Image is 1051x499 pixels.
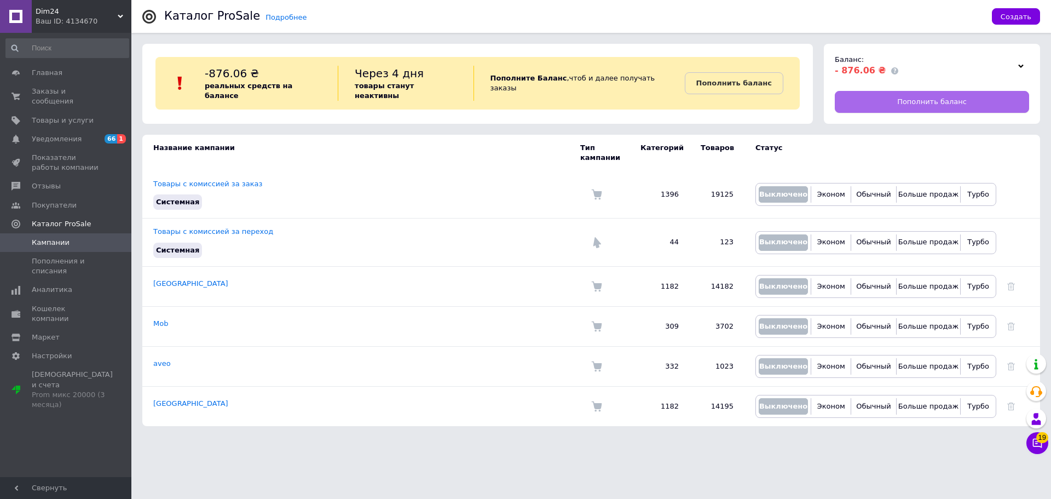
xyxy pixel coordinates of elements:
[992,8,1040,25] button: Создать
[817,322,845,330] span: Эконом
[898,402,958,410] span: Больше продаж
[814,398,848,415] button: Эконом
[1026,432,1048,454] button: Чат с покупателем19
[759,398,808,415] button: Выключено
[1007,282,1015,290] a: Удалить
[814,234,848,251] button: Эконом
[355,82,414,100] b: товары станут неактивны
[32,181,61,191] span: Отзывы
[814,186,848,203] button: Эконом
[153,227,273,236] a: Товары с комиссией за переход
[690,171,744,219] td: 19125
[814,318,848,335] button: Эконом
[759,322,807,330] span: Выключено
[630,219,690,266] td: 44
[630,386,690,426] td: 1182
[759,362,807,370] span: Выключено
[963,234,993,251] button: Турбо
[32,134,82,144] span: Уведомления
[32,304,101,324] span: Кошелек компании
[142,135,580,171] td: Название кампании
[759,318,808,335] button: Выключено
[591,321,602,332] img: Комиссия за заказ
[32,68,62,78] span: Главная
[172,75,188,91] img: :exclamation:
[817,238,845,246] span: Эконом
[205,82,292,100] b: реальных средств на балансе
[817,282,845,290] span: Эконом
[817,362,845,370] span: Эконом
[963,358,993,375] button: Турбо
[854,398,893,415] button: Обычный
[156,246,199,254] span: Системная
[153,359,171,368] a: aveo
[32,332,60,342] span: Маркет
[898,238,958,246] span: Больше продаж
[854,186,893,203] button: Обычный
[814,278,848,295] button: Эконом
[759,234,808,251] button: Выключено
[690,135,744,171] td: Товаров
[630,171,690,219] td: 1396
[490,74,567,82] b: Пополните Баланс
[854,234,893,251] button: Обычный
[899,318,957,335] button: Больше продаж
[967,322,989,330] span: Турбо
[856,322,891,330] span: Обычный
[1007,322,1015,330] a: Удалить
[690,306,744,346] td: 3702
[759,358,808,375] button: Выключено
[630,306,690,346] td: 309
[835,55,864,64] span: Баланс:
[156,198,199,206] span: Системная
[591,189,602,200] img: Комиссия за заказ
[32,256,101,276] span: Пополнения и списания
[856,362,891,370] span: Обычный
[899,278,957,295] button: Больше продаж
[32,390,113,410] div: Prom микс 20000 (3 месяца)
[835,91,1029,113] a: Пополнить баланс
[32,153,101,173] span: Показатели работы компании
[32,219,91,229] span: Каталог ProSale
[690,386,744,426] td: 14195
[759,278,808,295] button: Выключено
[32,87,101,106] span: Заказы и сообщения
[690,219,744,266] td: 123
[1001,13,1031,21] span: Создать
[963,186,993,203] button: Турбо
[899,358,957,375] button: Больше продаж
[963,278,993,295] button: Турбо
[153,399,228,408] a: [GEOGRAPHIC_DATA]
[32,238,70,248] span: Кампании
[898,282,958,290] span: Больше продаж
[814,358,848,375] button: Эконом
[1007,362,1015,370] a: Удалить
[899,234,957,251] button: Больше продаж
[473,66,685,101] div: , чтоб и далее получать заказы
[967,402,989,410] span: Турбо
[580,135,630,171] td: Тип кампании
[105,134,117,144] span: 66
[854,318,893,335] button: Обычный
[856,190,891,198] span: Обычный
[696,79,772,87] b: Пополнить баланс
[690,346,744,386] td: 1023
[897,97,967,107] span: Пополнить баланс
[117,134,126,144] span: 1
[856,402,891,410] span: Обычный
[690,266,744,306] td: 14182
[5,38,129,58] input: Поиск
[963,398,993,415] button: Турбо
[591,401,602,412] img: Комиссия за заказ
[967,362,989,370] span: Турбо
[153,279,228,288] a: [GEOGRAPHIC_DATA]
[32,116,94,125] span: Товары и услуги
[205,67,259,80] span: -876.06 ₴
[898,362,958,370] span: Больше продаж
[630,135,690,171] td: Категорий
[899,186,957,203] button: Больше продаж
[1007,402,1015,410] a: Удалить
[967,190,989,198] span: Турбо
[856,282,891,290] span: Обычный
[591,281,602,292] img: Комиссия за заказ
